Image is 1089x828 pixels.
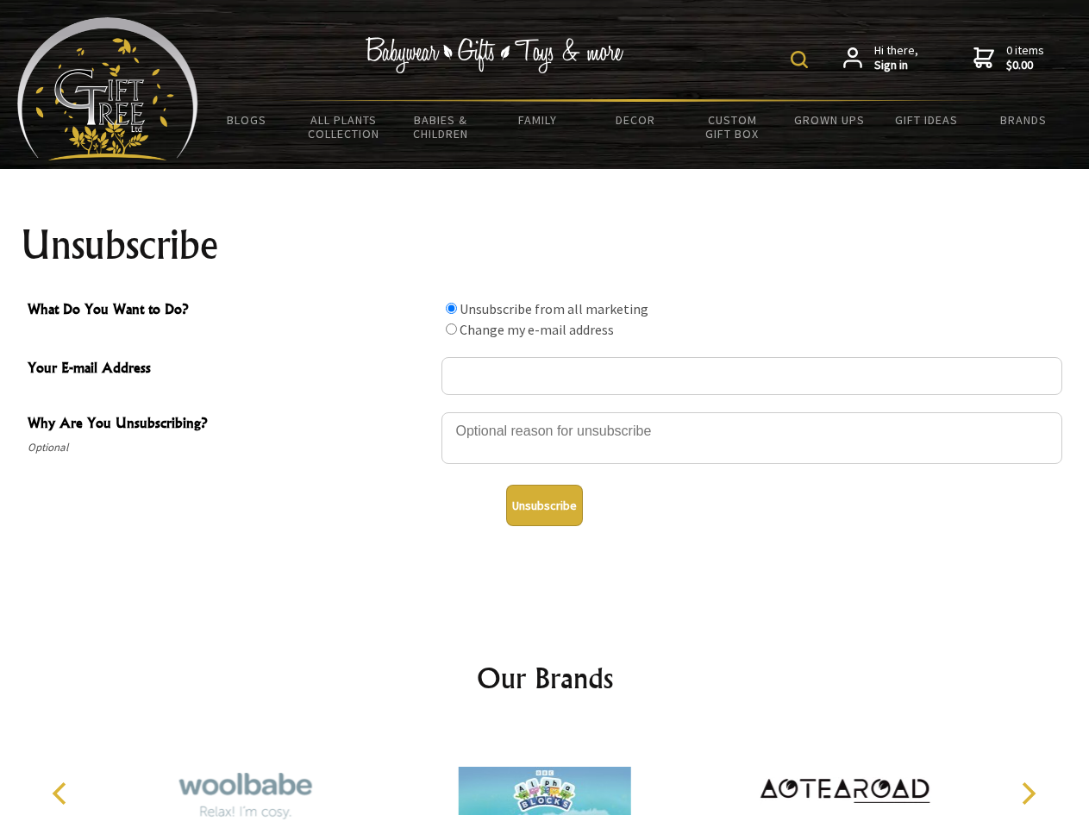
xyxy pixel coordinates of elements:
[460,300,648,317] label: Unsubscribe from all marketing
[28,298,433,323] span: What Do You Want to Do?
[21,224,1069,266] h1: Unsubscribe
[874,43,918,73] span: Hi there,
[366,37,624,73] img: Babywear - Gifts - Toys & more
[843,43,918,73] a: Hi there,Sign in
[28,357,433,382] span: Your E-mail Address
[28,437,433,458] span: Optional
[441,412,1062,464] textarea: Why Are You Unsubscribing?
[490,102,587,138] a: Family
[296,102,393,152] a: All Plants Collection
[392,102,490,152] a: Babies & Children
[441,357,1062,395] input: Your E-mail Address
[586,102,684,138] a: Decor
[198,102,296,138] a: BLOGS
[684,102,781,152] a: Custom Gift Box
[975,102,1073,138] a: Brands
[17,17,198,160] img: Babyware - Gifts - Toys and more...
[43,775,81,812] button: Previous
[1006,42,1044,73] span: 0 items
[446,323,457,335] input: What Do You Want to Do?
[1009,775,1047,812] button: Next
[878,102,975,138] a: Gift Ideas
[34,657,1055,699] h2: Our Brands
[1006,58,1044,73] strong: $0.00
[28,412,433,437] span: Why Are You Unsubscribing?
[973,43,1044,73] a: 0 items$0.00
[460,321,614,338] label: Change my e-mail address
[506,485,583,526] button: Unsubscribe
[874,58,918,73] strong: Sign in
[446,303,457,314] input: What Do You Want to Do?
[791,51,808,68] img: product search
[780,102,878,138] a: Grown Ups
